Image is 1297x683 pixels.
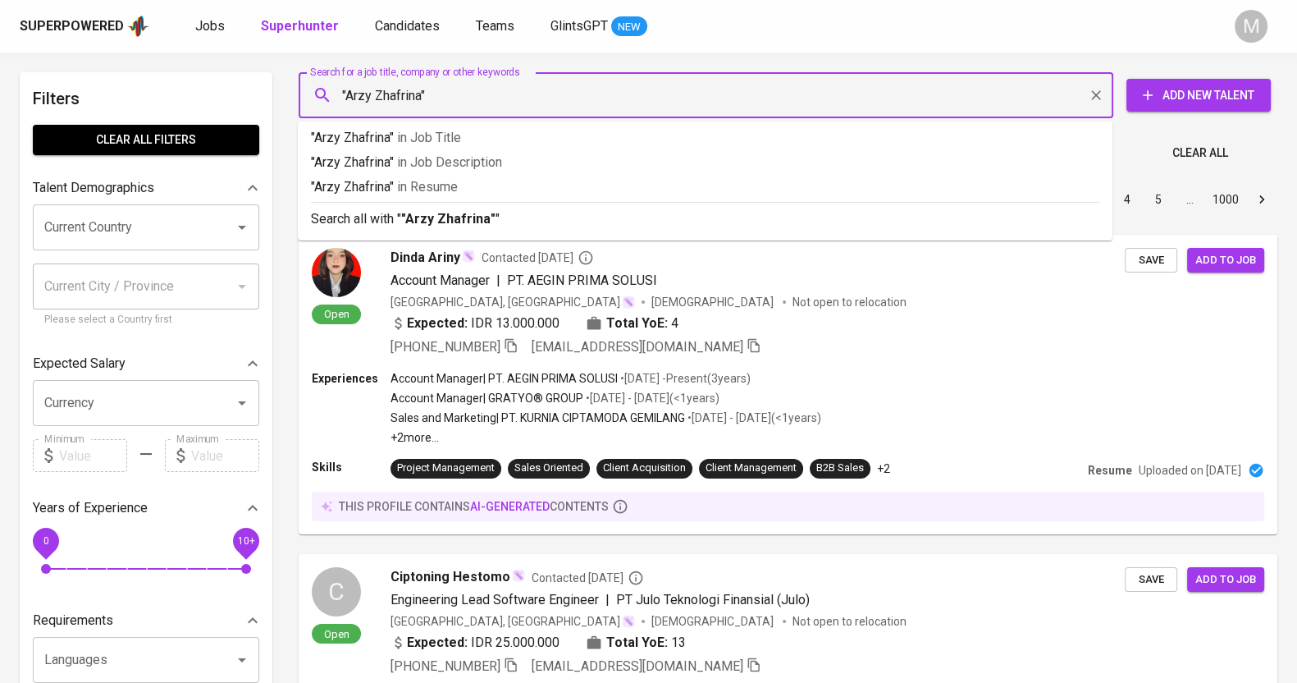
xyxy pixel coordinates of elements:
input: Value [191,439,259,472]
button: Add to job [1187,248,1264,273]
a: Superhunter [261,16,342,37]
button: Go to page 4 [1114,186,1140,213]
a: OpenDinda ArinyContacted [DATE]Account Manager|PT. AEGIN PRIMA SOLUSI[GEOGRAPHIC_DATA], [GEOGRAPH... [299,235,1277,534]
h6: Filters [33,85,259,112]
div: [GEOGRAPHIC_DATA], [GEOGRAPHIC_DATA] [390,613,635,630]
p: Please select a Country first [44,312,248,328]
b: Total YoE: [606,633,668,653]
div: IDR 13.000.000 [390,314,559,333]
p: +2 more ... [390,429,821,446]
button: Open [231,392,253,415]
span: in Resume [397,179,458,195]
button: Open [231,216,253,239]
div: Requirements [33,604,259,637]
p: • [DATE] - Present ( 3 years ) [618,370,751,387]
div: Expected Salary [33,347,259,380]
span: Teams [476,18,514,34]
span: Dinda Ariny [390,248,460,268]
a: GlintsGPT NEW [550,16,647,37]
span: [PHONE_NUMBER] [390,658,500,674]
p: • [DATE] - [DATE] ( <1 years ) [583,390,719,406]
b: Expected: [407,633,468,653]
p: Search all with " " [311,209,1099,229]
span: Save [1133,571,1169,589]
span: Jobs [195,18,225,34]
span: Save [1133,251,1169,270]
p: Sales and Marketing | PT. KURNIA CIPTAMODA GEMILANG [390,410,685,426]
span: [EMAIL_ADDRESS][DOMAIN_NAME] [532,658,743,674]
p: Years of Experience [33,498,148,518]
p: Expected Salary [33,354,126,374]
div: … [1176,191,1203,208]
button: Clear All [1166,138,1235,168]
p: Skills [312,459,390,475]
span: Open [317,307,356,321]
p: "Arzy Zhafrina" [311,128,1099,148]
div: Years of Experience [33,492,259,525]
img: magic_wand.svg [512,569,525,582]
span: in Job Title [397,130,461,145]
span: Candidates [375,18,440,34]
img: magic_wand.svg [462,250,475,263]
span: in Job Description [397,154,502,170]
span: 4 [671,314,678,333]
img: magic_wand.svg [622,296,635,309]
img: app logo [127,14,149,39]
button: Clear [1085,84,1107,107]
div: Project Management [397,461,495,476]
span: Add to job [1195,251,1256,270]
div: Talent Demographics [33,172,259,204]
p: "Arzy Zhafrina" [311,177,1099,197]
p: Uploaded on [DATE] [1139,462,1241,479]
b: Total YoE: [606,314,668,333]
div: Superpowered [20,17,124,36]
p: Not open to relocation [792,294,907,310]
b: Expected: [407,314,468,333]
a: Superpoweredapp logo [20,14,149,39]
span: [DEMOGRAPHIC_DATA] [651,613,776,630]
svg: By Batam recruiter [578,250,594,266]
a: Candidates [375,16,443,37]
p: Account Manager | GRATYO® GROUP [390,390,583,406]
button: Save [1125,567,1177,593]
p: • [DATE] - [DATE] ( <1 years ) [685,410,821,426]
span: 13 [671,633,686,653]
div: Client Acquisition [603,461,686,476]
p: Account Manager | PT. AEGIN PRIMA SOLUSI [390,370,618,387]
span: Clear All filters [46,130,246,150]
span: [EMAIL_ADDRESS][DOMAIN_NAME] [532,339,743,355]
svg: By Batam recruiter [628,570,644,586]
button: Go to page 5 [1145,186,1171,213]
span: | [605,590,610,610]
p: Requirements [33,611,113,630]
span: Open [317,627,356,641]
div: C [312,567,361,617]
div: M [1235,10,1267,43]
img: magic_wand.svg [622,615,635,628]
span: GlintsGPT [550,18,608,34]
span: Engineering Lead Software Engineer [390,592,599,607]
button: Open [231,649,253,672]
a: Teams [476,16,518,37]
span: PT. AEGIN PRIMA SOLUSI [507,273,657,288]
p: Experiences [312,370,390,387]
button: Add to job [1187,567,1264,593]
button: Go to next page [1249,186,1275,213]
div: B2B Sales [816,461,864,476]
span: Ciptoning Hestomo [390,567,510,587]
span: Account Manager [390,273,490,288]
span: Contacted [DATE] [482,250,594,266]
b: "Arzy Zhafrina" [401,211,496,227]
span: NEW [611,19,647,35]
button: Add New Talent [1126,79,1271,112]
p: this profile contains contents [339,498,609,515]
button: Save [1125,248,1177,273]
img: fa6ef34aa3a9d40d2123a43f02ac7deb.jpg [312,248,361,297]
span: Add to job [1195,571,1256,589]
div: [GEOGRAPHIC_DATA], [GEOGRAPHIC_DATA] [390,294,635,310]
span: 10+ [237,535,254,547]
span: [DEMOGRAPHIC_DATA] [651,294,776,310]
b: Superhunter [261,18,339,34]
a: Jobs [195,16,228,37]
div: Sales Oriented [514,461,583,476]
